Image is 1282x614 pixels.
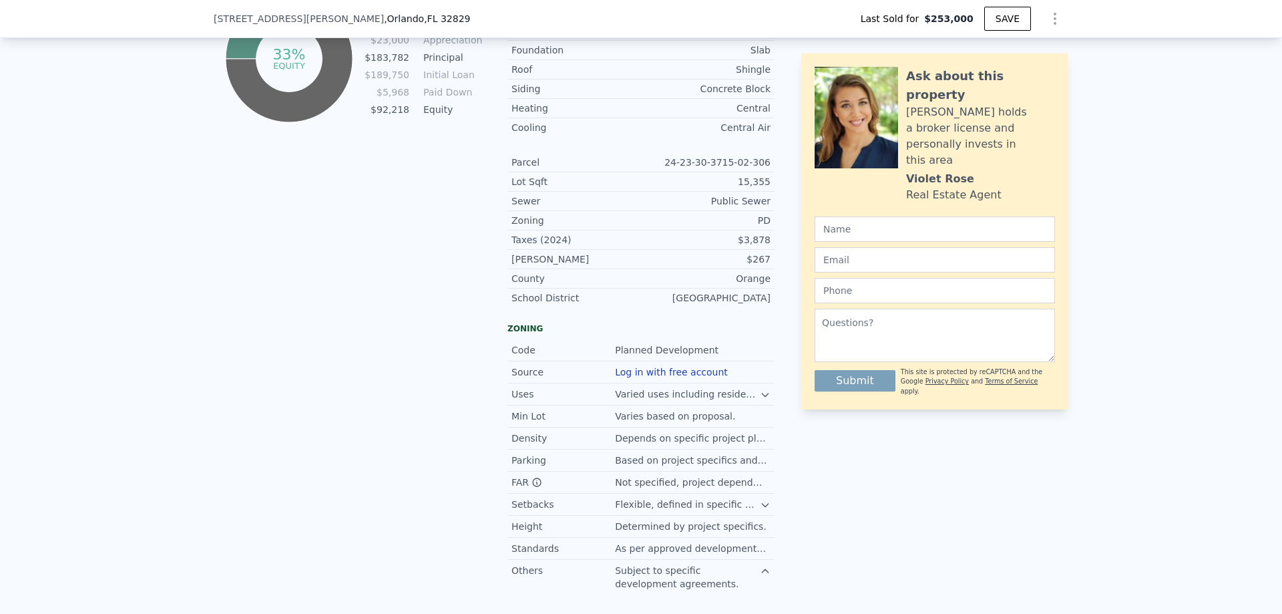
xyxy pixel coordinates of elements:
[615,476,771,489] div: Not specified, project dependent.
[615,388,760,401] div: Varied uses including residential, commercial, or mixed-use.
[511,454,615,467] div: Parking
[985,377,1038,385] a: Terms of Service
[641,233,771,247] div: $3,878
[511,542,615,555] div: Standards
[641,156,771,169] div: 24-23-30-3715-02-306
[861,12,925,25] span: Last Sold for
[384,12,470,25] span: , Orlando
[906,171,974,187] div: Violet Rose
[925,377,969,385] a: Privacy Policy
[421,67,481,82] td: Initial Loan
[615,367,728,377] button: Log in with free account
[901,367,1055,396] div: This site is protected by reCAPTCHA and the Google and apply.
[364,85,410,100] td: $5,968
[364,50,410,65] td: $183,782
[511,564,615,577] div: Others
[511,388,615,401] div: Uses
[511,410,615,423] div: Min Lot
[984,7,1031,31] button: SAVE
[511,43,641,57] div: Foundation
[641,175,771,188] div: 15,355
[511,520,615,533] div: Height
[615,542,771,555] div: As per approved development plan.
[615,432,771,445] div: Depends on specific project plan.
[511,498,615,511] div: Setbacks
[641,272,771,285] div: Orange
[511,156,641,169] div: Parcel
[511,121,641,134] div: Cooling
[906,104,1055,168] div: [PERSON_NAME] holds a broker license and personally invests in this area
[641,102,771,115] div: Central
[511,233,641,247] div: Taxes (2024)
[511,214,641,227] div: Zoning
[641,194,771,208] div: Public Sewer
[511,272,641,285] div: County
[641,43,771,57] div: Slab
[641,291,771,305] div: [GEOGRAPHIC_DATA]
[615,343,721,357] div: Planned Development
[641,82,771,96] div: Concrete Block
[641,121,771,134] div: Central Air
[364,102,410,117] td: $92,218
[507,323,775,334] div: Zoning
[421,102,481,117] td: Equity
[214,12,384,25] span: [STREET_ADDRESS][PERSON_NAME]
[511,343,615,357] div: Code
[641,214,771,227] div: PD
[511,253,641,266] div: [PERSON_NAME]
[815,216,1055,242] input: Name
[511,102,641,115] div: Heating
[511,82,641,96] div: Siding
[511,432,615,445] div: Density
[615,410,738,423] div: Varies based on proposal.
[511,476,615,489] div: FAR
[421,85,481,100] td: Paid Down
[924,12,974,25] span: $253,000
[511,63,641,76] div: Roof
[641,63,771,76] div: Shingle
[364,67,410,82] td: $189,750
[1042,5,1068,32] button: Show Options
[511,175,641,188] div: Lot Sqft
[511,291,641,305] div: School District
[815,370,895,392] button: Submit
[364,33,410,47] td: $23,000
[815,247,1055,273] input: Email
[421,33,481,47] td: Appreciation
[615,520,769,533] div: Determined by project specifics.
[511,365,615,379] div: Source
[272,46,305,63] tspan: 33%
[511,194,641,208] div: Sewer
[906,67,1055,104] div: Ask about this property
[421,50,481,65] td: Principal
[815,278,1055,303] input: Phone
[615,564,760,591] div: Subject to specific development agreements.
[906,187,1002,203] div: Real Estate Agent
[424,13,470,24] span: , FL 32829
[641,253,771,266] div: $267
[615,498,760,511] div: Flexible, defined in specific development plan.
[273,60,305,70] tspan: equity
[615,454,771,467] div: Based on project specifics and uses.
